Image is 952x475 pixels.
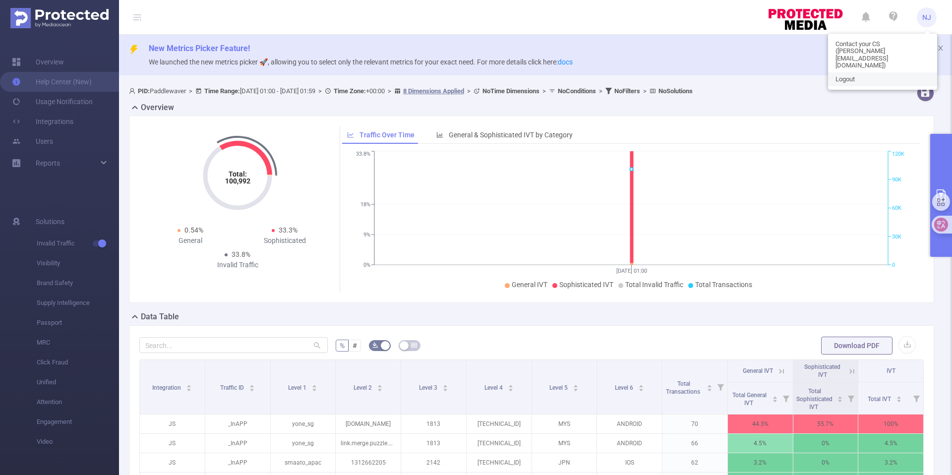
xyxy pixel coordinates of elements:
[695,281,752,289] span: Total Transactions
[732,392,767,407] span: Total General IVT
[271,434,336,453] p: yone_sg
[549,384,569,391] span: Level 5
[837,398,843,401] i: icon: caret-down
[139,337,328,353] input: Search...
[271,453,336,472] p: smaato_apac
[772,395,777,398] i: icon: caret-up
[666,380,702,395] span: Total Transactions
[220,384,245,391] span: Traffic ID
[186,383,192,386] i: icon: caret-up
[37,432,119,452] span: Video
[12,92,93,112] a: Usage Notification
[12,72,92,92] a: Help Center (New)
[662,453,727,472] p: 62
[728,415,793,433] p: 44.3%
[828,37,937,72] a: Contact your CS ([PERSON_NAME][EMAIL_ADDRESS][DOMAIN_NAME])
[835,76,855,83] span: Logout
[892,205,901,212] tspan: 60K
[138,87,150,95] b: PID:
[190,260,285,270] div: Invalid Traffic
[401,453,466,472] p: 2142
[377,383,383,389] div: Sort
[12,131,53,151] a: Users
[662,434,727,453] p: 66
[249,383,255,386] i: icon: caret-up
[442,383,448,386] i: icon: caret-up
[508,383,514,389] div: Sort
[354,384,373,391] span: Level 2
[639,387,644,390] i: icon: caret-down
[401,434,466,453] p: 1813
[868,396,892,403] span: Total IVT
[419,384,439,391] span: Level 3
[12,112,73,131] a: Integrations
[363,262,370,268] tspan: 0%
[149,44,250,53] span: New Metrics Picker Feature!
[464,87,474,95] span: >
[467,415,532,433] p: [TECHNICAL_ID]
[363,232,370,238] tspan: 9%
[403,87,464,95] u: 8 Dimensions Applied
[896,398,901,401] i: icon: caret-down
[186,387,192,390] i: icon: caret-down
[779,382,793,414] i: Filter menu
[140,415,205,433] p: JS
[229,170,247,178] tspan: Total:
[36,212,64,232] span: Solutions
[597,453,662,472] p: IOS
[311,383,317,389] div: Sort
[837,395,843,401] div: Sort
[377,383,383,386] i: icon: caret-up
[597,415,662,433] p: ANDROID
[743,367,773,374] span: General IVT
[184,226,203,234] span: 0.54%
[858,434,923,453] p: 4.5%
[205,415,270,433] p: _InAPP
[288,384,308,391] span: Level 1
[828,72,937,86] a: Logout
[37,353,119,372] span: Click Fraud
[539,87,549,95] span: >
[279,226,297,234] span: 33.3%
[140,434,205,453] p: JS
[532,434,597,453] p: MYS
[360,201,370,208] tspan: 18%
[372,342,378,348] i: icon: bg-colors
[892,262,895,268] tspan: 0
[728,434,793,453] p: 4.5%
[249,387,255,390] i: icon: caret-down
[793,453,858,472] p: 0%
[858,453,923,472] p: 3.2%
[714,360,727,414] i: Filter menu
[143,236,238,246] div: General
[573,383,579,386] i: icon: caret-up
[152,384,182,391] span: Integration
[336,453,401,472] p: 1312662205
[347,131,354,138] i: icon: line-chart
[482,87,539,95] b: No Time Dimensions
[36,153,60,173] a: Reports
[707,387,712,390] i: icon: caret-down
[793,415,858,433] p: 55.7%
[37,273,119,293] span: Brand Safety
[512,281,547,289] span: General IVT
[340,342,345,350] span: %
[238,236,332,246] div: Sophisticated
[36,159,60,167] span: Reports
[10,8,109,28] img: Protected Media
[205,434,270,453] p: _InAPP
[532,415,597,433] p: MYS
[249,383,255,389] div: Sort
[205,453,270,472] p: _InAPP
[625,281,683,289] span: Total Invalid Traffic
[639,383,644,386] i: icon: caret-up
[896,395,902,401] div: Sort
[449,131,573,139] span: General & Sophisticated IVT by Category
[37,412,119,432] span: Engagement
[892,234,901,240] tspan: 30K
[186,87,195,95] span: >
[484,384,504,391] span: Level 4
[558,87,596,95] b: No Conditions
[892,177,901,183] tspan: 90K
[401,415,466,433] p: 1813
